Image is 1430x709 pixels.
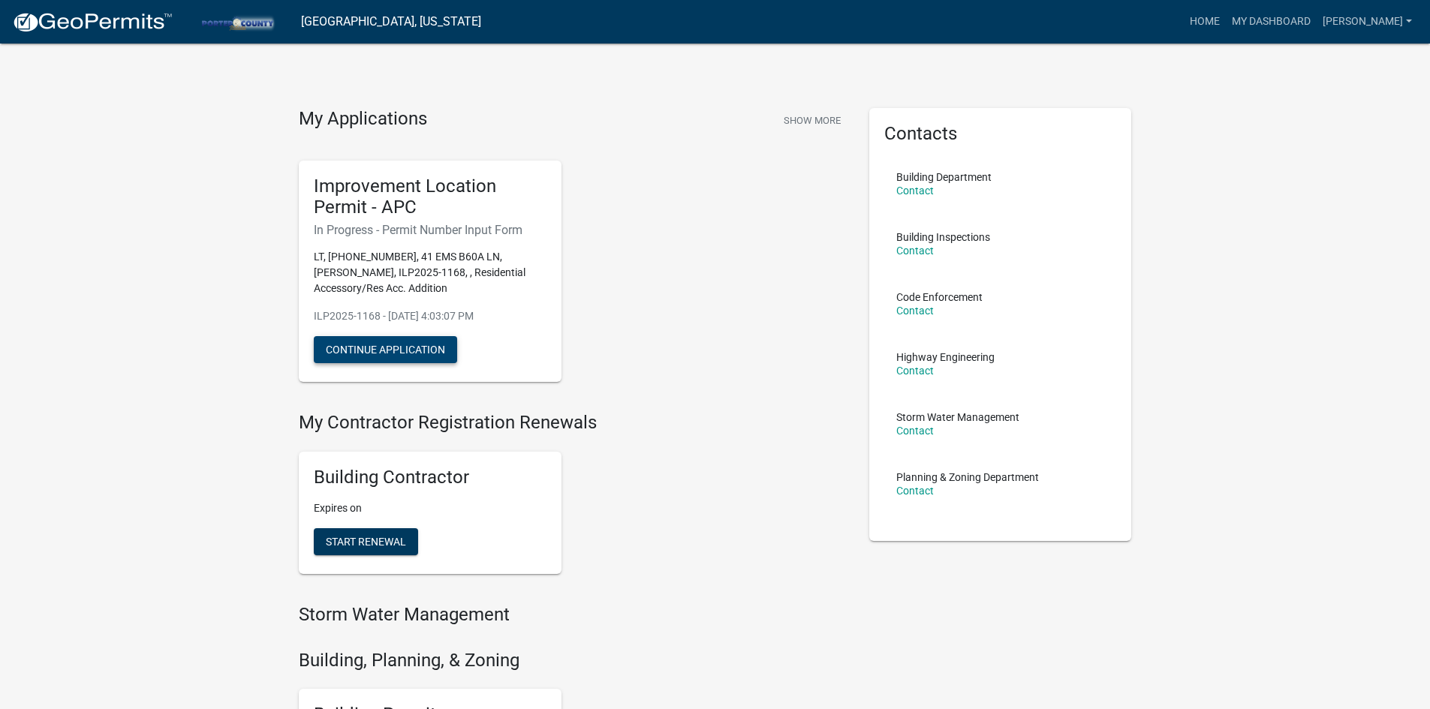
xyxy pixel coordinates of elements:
[896,485,934,497] a: Contact
[896,185,934,197] a: Contact
[896,172,992,182] p: Building Department
[314,528,418,555] button: Start Renewal
[326,535,406,547] span: Start Renewal
[896,412,1019,422] p: Storm Water Management
[314,249,546,296] p: LT, [PHONE_NUMBER], 41 EMS B60A LN, [PERSON_NAME], ILP2025-1168, , Residential Accessory/Res Acc....
[314,223,546,237] h6: In Progress - Permit Number Input Form
[896,425,934,437] a: Contact
[314,500,546,516] p: Expires on
[896,472,1039,482] p: Planning & Zoning Department
[299,650,847,671] h4: Building, Planning, & Zoning
[896,305,934,317] a: Contact
[301,9,481,35] a: [GEOGRAPHIC_DATA], [US_STATE]
[1226,8,1317,36] a: My Dashboard
[896,232,990,242] p: Building Inspections
[299,412,847,434] h4: My Contractor Registration Renewals
[1184,8,1226,36] a: Home
[185,11,289,32] img: Porter County, Indiana
[896,365,934,377] a: Contact
[299,108,427,131] h4: My Applications
[314,176,546,219] h5: Improvement Location Permit - APC
[314,308,546,324] p: ILP2025-1168 - [DATE] 4:03:07 PM
[896,292,983,302] p: Code Enforcement
[778,108,847,133] button: Show More
[299,412,847,586] wm-registration-list-section: My Contractor Registration Renewals
[314,467,546,488] h5: Building Contractor
[896,352,995,362] p: Highway Engineering
[1317,8,1418,36] a: [PERSON_NAME]
[314,336,457,363] button: Continue Application
[884,123,1117,145] h5: Contacts
[299,604,847,626] h4: Storm Water Management
[896,245,934,257] a: Contact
